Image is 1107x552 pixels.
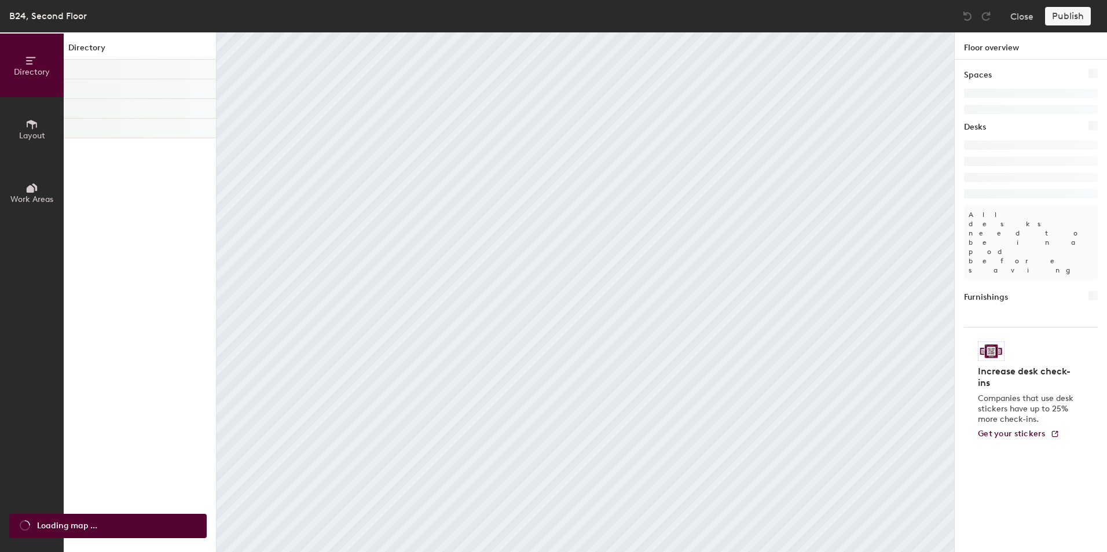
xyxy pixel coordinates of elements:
[978,366,1077,389] h4: Increase desk check-ins
[9,9,87,23] div: B24, Second Floor
[964,69,992,82] h1: Spaces
[962,10,973,22] img: Undo
[14,67,50,77] span: Directory
[964,291,1008,304] h1: Furnishings
[955,32,1107,60] h1: Floor overview
[964,205,1098,279] p: All desks need to be in a pod before saving
[964,121,986,134] h1: Desks
[978,429,1060,439] a: Get your stickers
[978,341,1005,361] img: Sticker logo
[980,10,992,22] img: Redo
[64,42,216,60] h1: Directory
[37,520,97,532] span: Loading map ...
[978,393,1077,425] p: Companies that use desk stickers have up to 25% more check-ins.
[19,131,45,141] span: Layout
[978,429,1046,439] span: Get your stickers
[10,194,53,204] span: Work Areas
[1010,7,1033,25] button: Close
[217,32,954,552] canvas: Map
